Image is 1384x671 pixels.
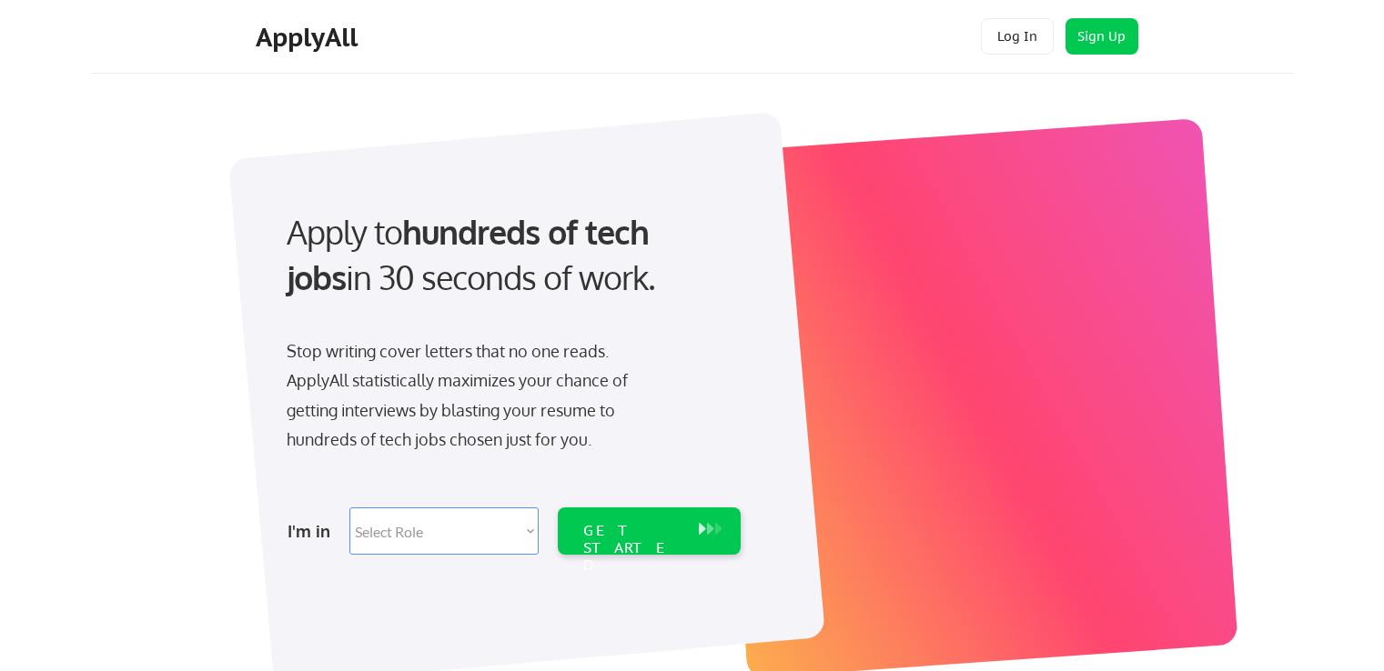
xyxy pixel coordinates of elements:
div: GET STARTED [583,522,681,575]
strong: hundreds of tech jobs [287,211,657,297]
div: I'm in [288,516,338,546]
button: Sign Up [1066,18,1138,55]
div: Stop writing cover letters that no one reads. ApplyAll statistically maximizes your chance of get... [287,336,661,455]
button: Log In [981,18,1054,55]
div: ApplyAll [256,22,363,53]
div: Apply to in 30 seconds of work. [287,209,733,301]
